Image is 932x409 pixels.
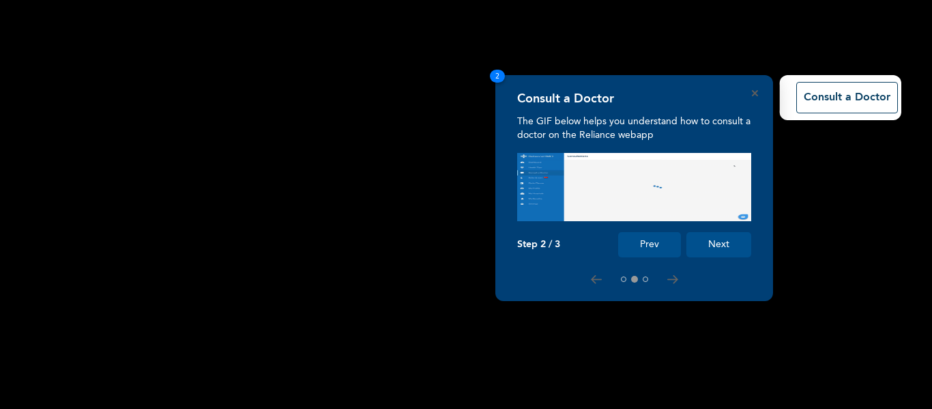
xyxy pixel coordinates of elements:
[752,90,758,96] button: Close
[618,232,681,257] button: Prev
[517,91,614,107] h4: Consult a Doctor
[686,232,751,257] button: Next
[517,153,751,221] img: consult_tour.f0374f2500000a21e88d.gif
[490,70,505,83] span: 2
[517,115,751,142] p: The GIF below helps you understand how to consult a doctor on the Reliance webapp
[796,82,898,113] button: Consult a Doctor
[517,239,560,251] p: Step 2 / 3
